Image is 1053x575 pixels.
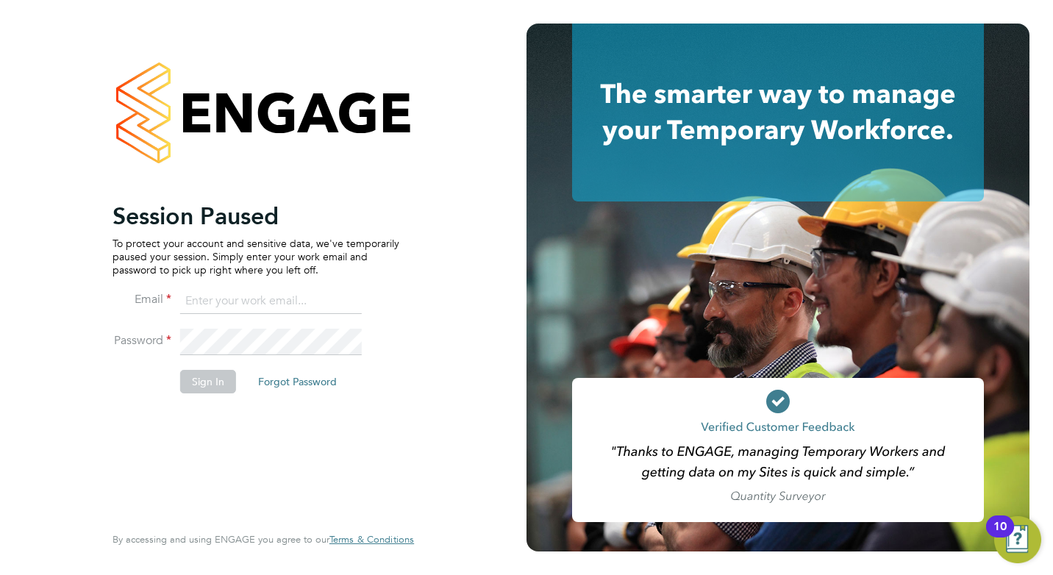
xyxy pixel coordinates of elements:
button: Sign In [180,370,236,393]
div: 10 [993,526,1007,546]
h2: Session Paused [113,201,399,231]
span: Terms & Conditions [329,533,414,546]
span: By accessing and using ENGAGE you agree to our [113,533,414,546]
label: Password [113,333,171,349]
button: Forgot Password [246,370,349,393]
p: To protect your account and sensitive data, we've temporarily paused your session. Simply enter y... [113,237,399,277]
input: Enter your work email... [180,288,362,315]
label: Email [113,292,171,307]
a: Terms & Conditions [329,534,414,546]
button: Open Resource Center, 10 new notifications [994,516,1041,563]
